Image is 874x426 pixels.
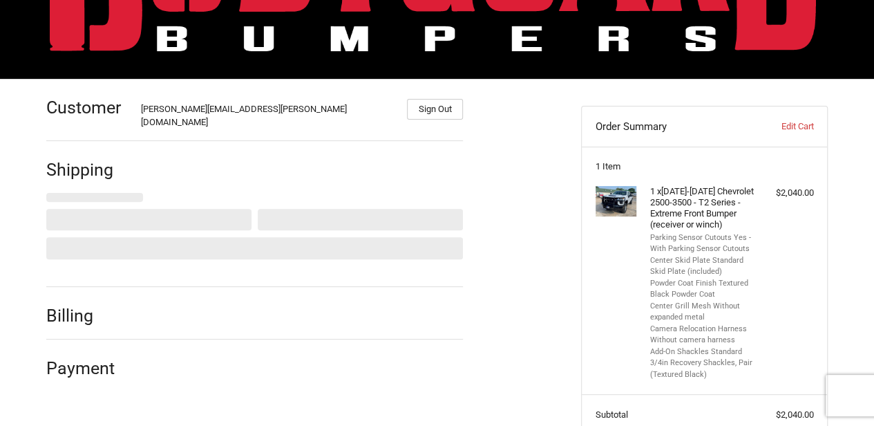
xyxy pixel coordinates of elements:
li: Center Grill Mesh Without expanded metal [650,301,756,324]
li: Camera Relocation Harness Without camera harness [650,324,756,346]
button: Sign Out [407,99,463,120]
div: $2,040.00 [759,186,814,200]
div: [PERSON_NAME][EMAIL_ADDRESS][PERSON_NAME][DOMAIN_NAME] [141,102,394,129]
li: Powder Coat Finish Textured Black Powder Coat [650,278,756,301]
span: Subtotal [596,409,628,420]
li: Parking Sensor Cutouts Yes - With Parking Sensor Cutouts [650,232,756,255]
iframe: Chat Widget [805,360,874,426]
h2: Billing [46,305,127,326]
h2: Payment [46,358,127,379]
a: Edit Cart [745,120,813,133]
h3: Order Summary [596,120,745,133]
h4: 1 x [DATE]-[DATE] Chevrolet 2500-3500 - T2 Series - Extreme Front Bumper (receiver or winch) [650,186,756,231]
h2: Customer [46,97,127,118]
li: Center Skid Plate Standard Skid Plate (included) [650,255,756,278]
h3: 1 Item [596,161,814,172]
h2: Shipping [46,159,127,180]
span: $2,040.00 [776,409,814,420]
li: Add-On Shackles Standard 3/4in Recovery Shackles, Pair (Textured Black) [650,346,756,381]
